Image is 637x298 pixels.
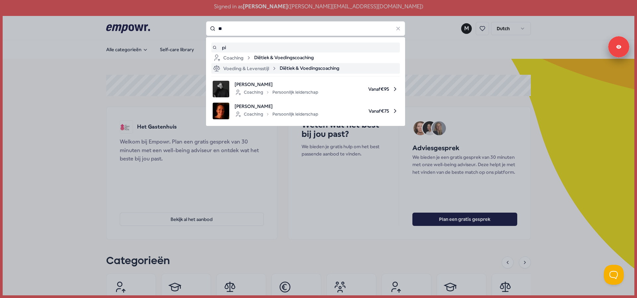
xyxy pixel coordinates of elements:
[235,88,318,96] div: Coaching Persoonlijk leiderschap
[206,21,405,36] input: Search for products, categories or subcategories
[235,110,318,118] div: Coaching Persoonlijk leiderschap
[323,81,398,97] span: Vanaf € 95
[213,44,398,51] a: pi
[604,265,624,285] iframe: Help Scout Beacon - Open
[213,64,398,72] a: Voeding & LevensstijlDiëtiek & Voedingscoaching
[280,64,339,72] span: Diëtiek & Voedingscoaching
[254,54,314,62] span: Diëtiek & Voedingscoaching
[213,103,398,119] a: product image[PERSON_NAME]CoachingPersoonlijk leiderschapVanaf€75
[213,103,229,119] img: product image
[213,54,251,62] div: Coaching
[213,81,229,97] img: product image
[213,54,398,62] a: CoachingDiëtiek & Voedingscoaching
[213,81,398,97] a: product image[PERSON_NAME]CoachingPersoonlijk leiderschapVanaf€95
[213,64,277,72] div: Voeding & Levensstijl
[235,103,318,110] span: [PERSON_NAME]
[323,103,398,119] span: Vanaf € 75
[235,81,318,88] span: [PERSON_NAME]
